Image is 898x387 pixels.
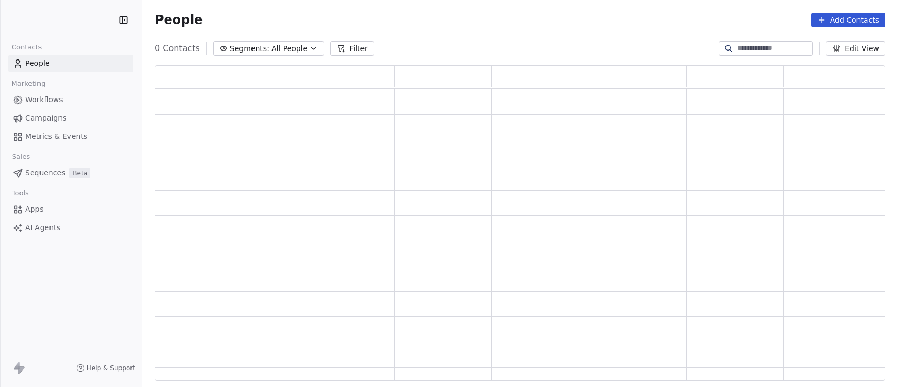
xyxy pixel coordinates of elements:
[25,113,66,124] span: Campaigns
[7,149,35,165] span: Sales
[25,167,65,178] span: Sequences
[8,201,133,218] a: Apps
[271,43,307,54] span: All People
[8,219,133,236] a: AI Agents
[8,91,133,108] a: Workflows
[8,128,133,145] a: Metrics & Events
[230,43,269,54] span: Segments:
[25,131,87,142] span: Metrics & Events
[25,222,60,233] span: AI Agents
[8,55,133,72] a: People
[8,164,133,182] a: SequencesBeta
[87,364,135,372] span: Help & Support
[7,76,50,92] span: Marketing
[155,12,203,28] span: People
[7,185,33,201] span: Tools
[25,94,63,105] span: Workflows
[76,364,135,372] a: Help & Support
[8,110,133,127] a: Campaigns
[25,204,44,215] span: Apps
[7,39,46,55] span: Contacts
[155,42,200,55] span: 0 Contacts
[69,168,90,178] span: Beta
[811,13,885,27] button: Add Contacts
[25,58,50,69] span: People
[826,41,885,56] button: Edit View
[330,41,374,56] button: Filter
